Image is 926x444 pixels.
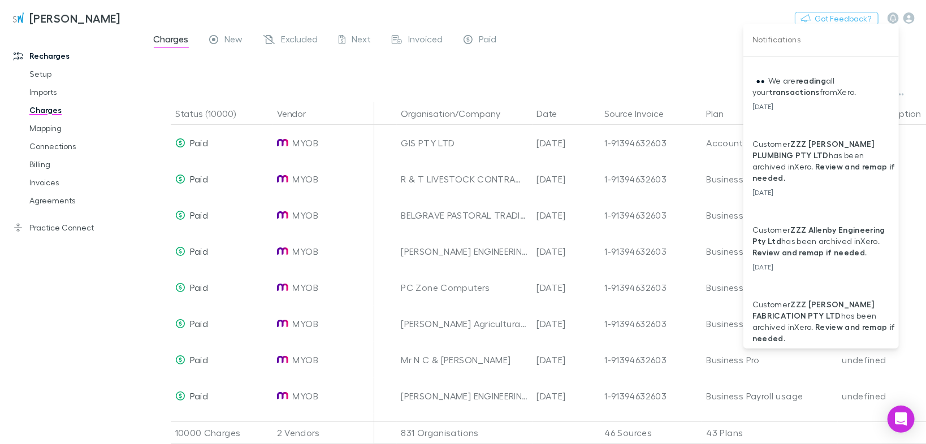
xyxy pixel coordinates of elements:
a: Review and remap if needed [752,247,865,257]
p: Customer has been archived in Xero . . [752,224,897,258]
div: Open Intercom Messenger [888,406,915,433]
strong: ZZZ [PERSON_NAME] PLUMBING PTY LTD [752,139,876,160]
p: Notifications [752,33,890,47]
a: Review and remap if needed [752,322,897,343]
div: [DATE] [752,258,897,272]
strong: ZZZ [PERSON_NAME] FABRICATION PTY LTD [752,299,876,320]
strong: reading [796,76,826,85]
p: Customer has been archived in Xero . . [752,138,897,184]
strong: ZZZ Allenby Engineering Pty Ltd [752,225,887,246]
div: [DATE] [752,184,897,197]
p: Customer has been archived in Xero . . [752,299,897,344]
span: We are all your from Xero . [752,76,856,97]
strong: transactions [769,87,820,97]
div: [DATE] [752,98,897,111]
a: Review and remap if needed [752,162,897,182]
